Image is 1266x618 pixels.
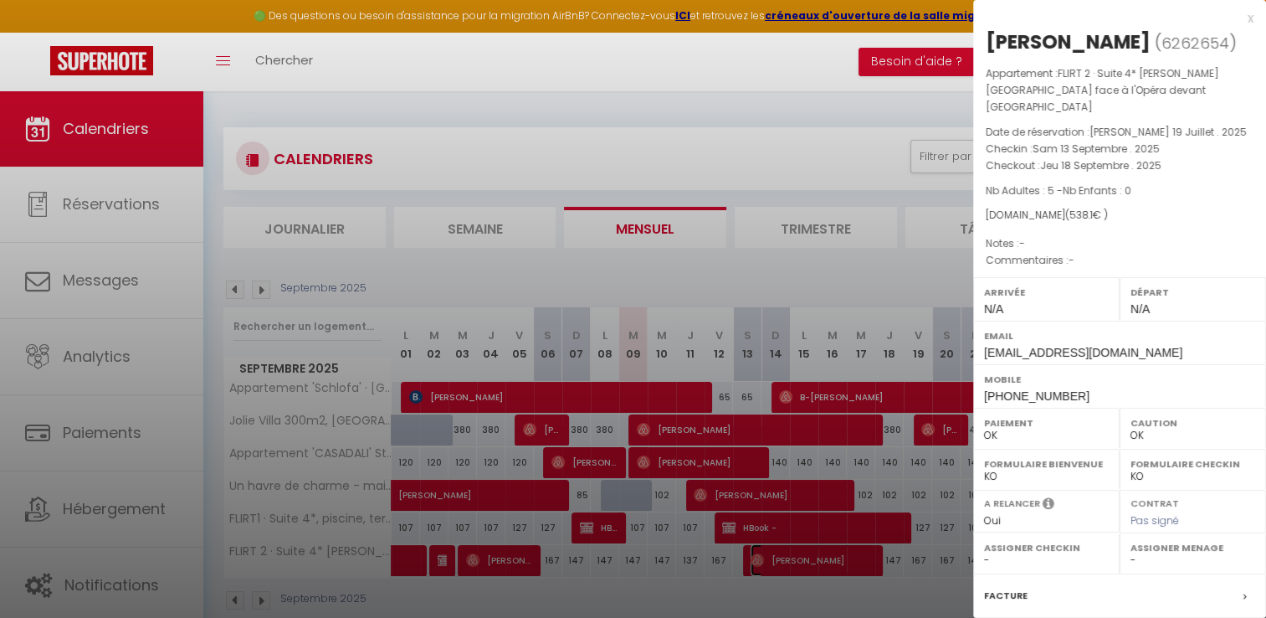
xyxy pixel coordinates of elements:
[984,497,1040,511] label: A relancer
[1130,415,1255,431] label: Caution
[1040,158,1161,173] span: Jeu 18 Septembre . 2025
[1063,183,1131,198] span: Nb Enfants : 0
[1069,253,1074,267] span: -
[984,389,1089,403] span: [PHONE_NUMBER]
[986,65,1253,116] p: Appartement :
[984,346,1182,359] span: [EMAIL_ADDRESS][DOMAIN_NAME]
[986,141,1253,157] p: Checkin :
[1089,125,1247,139] span: [PERSON_NAME] 19 Juillet . 2025
[986,28,1151,55] div: [PERSON_NAME]
[986,124,1253,141] p: Date de réservation :
[973,8,1253,28] div: x
[1161,33,1229,54] span: 6262654
[984,415,1109,431] label: Paiement
[1155,31,1237,54] span: ( )
[986,157,1253,174] p: Checkout :
[984,302,1003,316] span: N/A
[986,208,1253,224] div: [DOMAIN_NAME]
[1065,208,1108,222] span: ( € )
[1069,208,1093,222] span: 538.1
[1130,456,1255,472] label: Formulaire Checkin
[986,183,1131,198] span: Nb Adultes : 5 -
[1043,497,1054,515] i: Sélectionner OUI si vous souhaiter envoyer les séquences de messages post-checkout
[1019,236,1025,250] span: -
[984,327,1255,344] label: Email
[1130,284,1255,301] label: Départ
[1033,142,1160,156] span: Sam 13 Septembre . 2025
[986,66,1219,114] span: FLIRT 2 · Suite 4* [PERSON_NAME][GEOGRAPHIC_DATA] face à l'Opéra devant [GEOGRAPHIC_DATA]
[984,456,1109,472] label: Formulaire Bienvenue
[1130,539,1255,556] label: Assigner Menage
[13,7,64,57] button: Ouvrir le widget de chat LiveChat
[1130,513,1179,528] span: Pas signé
[986,235,1253,252] p: Notes :
[984,371,1255,388] label: Mobile
[984,587,1028,605] label: Facture
[1130,497,1179,507] label: Contrat
[1130,302,1150,316] span: N/A
[984,539,1109,556] label: Assigner Checkin
[986,252,1253,269] p: Commentaires :
[984,284,1109,301] label: Arrivée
